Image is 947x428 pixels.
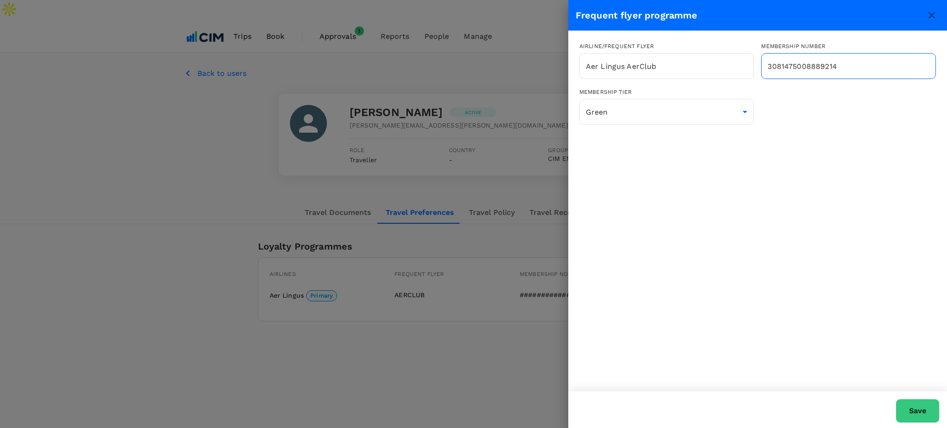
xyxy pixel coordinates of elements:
div: Membership tier [579,88,754,97]
button: Save [896,399,940,423]
div: Airline/Frequent Flyer [579,42,754,51]
div: Frequent flyer programme [576,8,924,23]
input: Membership number [761,55,936,78]
button: close [924,7,940,23]
div: Green [579,100,754,123]
div: Membership number [761,42,936,51]
button: Open [749,65,750,67]
input: Airline/frequent flyer [584,57,724,75]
